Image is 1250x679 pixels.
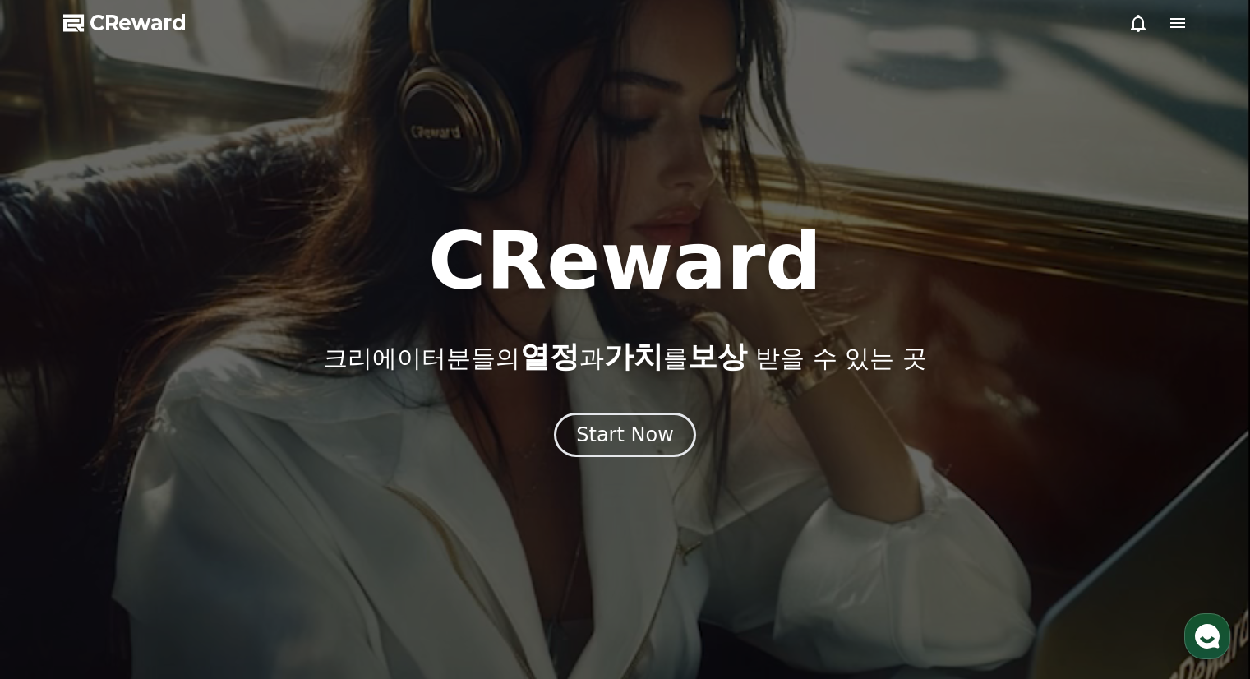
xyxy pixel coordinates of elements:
span: 가치 [604,339,663,373]
span: 보상 [688,339,747,373]
h1: CReward [428,222,822,301]
span: CReward [90,10,187,36]
span: 열정 [520,339,579,373]
p: 크리에이터분들의 과 를 받을 수 있는 곳 [323,340,926,373]
a: Start Now [554,429,696,445]
button: Start Now [554,413,696,457]
a: CReward [63,10,187,36]
div: Start Now [576,422,674,448]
